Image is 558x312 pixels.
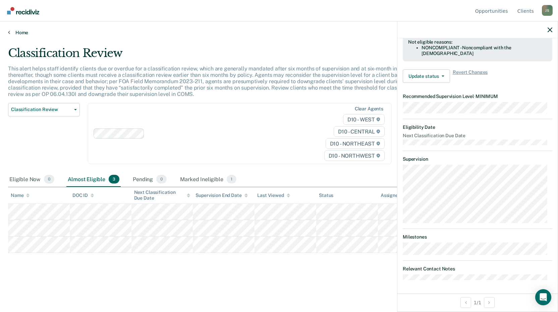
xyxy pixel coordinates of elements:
[156,175,167,184] span: 0
[324,150,385,161] span: D10 - NORTHWEST
[11,193,30,198] div: Name
[403,124,552,130] dt: Eligibility Date
[257,193,290,198] div: Last Viewed
[11,107,71,112] span: Classification Review
[403,266,552,272] dt: Relevant Contact Notes
[179,172,238,187] div: Marked Ineligible
[8,65,419,98] p: This alert helps staff identify clients due or overdue for a classification review, which are gen...
[44,175,54,184] span: 0
[326,138,385,149] span: D10 - NORTHEAST
[72,193,94,198] div: DOC ID
[227,175,236,184] span: 1
[8,172,56,187] div: Eligible Now
[8,46,427,65] div: Classification Review
[408,39,547,45] div: Not eligible reasons:
[355,106,383,112] div: Clear agents
[196,193,247,198] div: Supervision End Date
[474,94,476,99] span: •
[319,193,333,198] div: Status
[535,289,551,305] div: Open Intercom Messenger
[403,234,552,240] dt: Milestones
[403,156,552,162] dt: Supervision
[134,190,190,201] div: Next Classification Due Date
[7,7,39,14] img: Recidiviz
[66,172,121,187] div: Almost Eligible
[381,193,412,198] div: Assigned to
[453,69,488,83] span: Revert Changes
[422,45,547,56] li: NONCOMPLIANT - Noncompliant with the [DEMOGRAPHIC_DATA]
[397,294,558,311] div: 1 / 1
[403,133,552,139] dt: Next Classification Due Date
[484,297,495,308] button: Next Opportunity
[8,30,550,36] a: Home
[460,297,471,308] button: Previous Opportunity
[403,94,552,99] dt: Recommended Supervision Level MINIMUM
[334,126,385,137] span: D10 - CENTRAL
[403,69,450,83] button: Update status
[131,172,168,187] div: Pending
[542,5,553,16] button: Profile dropdown button
[542,5,553,16] div: J S
[343,114,385,125] span: D10 - WEST
[109,175,119,184] span: 3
